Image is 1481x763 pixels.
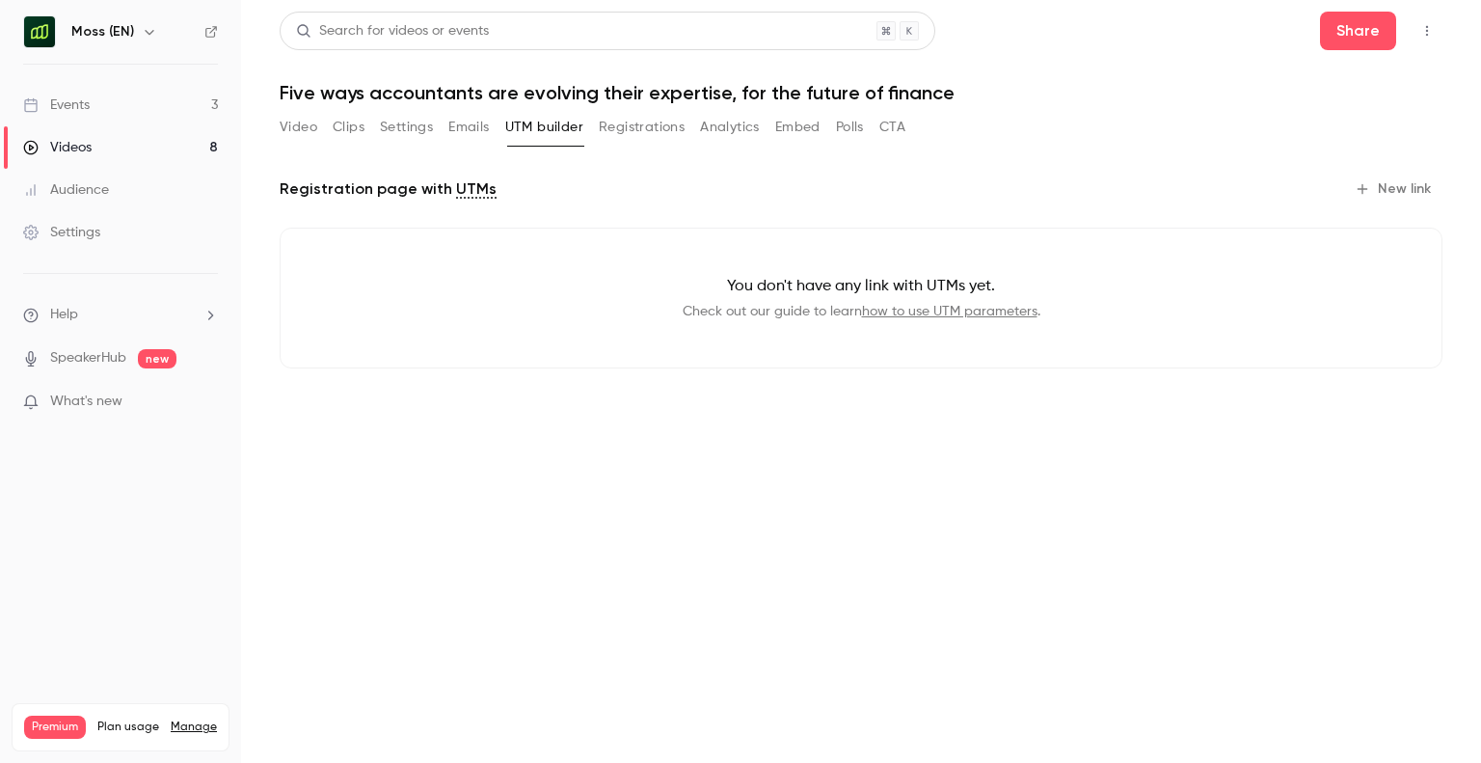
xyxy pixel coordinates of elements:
[1320,12,1396,50] button: Share
[448,112,489,143] button: Emails
[333,112,364,143] button: Clips
[50,392,122,412] span: What's new
[23,180,109,200] div: Audience
[456,177,497,201] a: UTMs
[50,348,126,368] a: SpeakerHub
[23,138,92,157] div: Videos
[195,394,218,411] iframe: Noticeable Trigger
[71,22,134,41] h6: Moss (EN)
[138,349,176,368] span: new
[23,305,218,325] li: help-dropdown-opener
[311,275,1411,298] p: You don't have any link with UTMs yet.
[700,112,760,143] button: Analytics
[505,112,583,143] button: UTM builder
[1412,15,1442,46] button: Top Bar Actions
[599,112,685,143] button: Registrations
[23,223,100,242] div: Settings
[836,112,864,143] button: Polls
[280,81,1442,104] h1: Five ways accountants are evolving their expertise, for the future of finance
[380,112,433,143] button: Settings
[879,112,905,143] button: CTA
[97,720,159,735] span: Plan usage
[24,716,86,739] span: Premium
[50,305,78,325] span: Help
[775,112,821,143] button: Embed
[24,16,55,47] img: Moss (EN)
[280,177,497,201] p: Registration page with
[23,95,90,115] div: Events
[296,21,489,41] div: Search for videos or events
[1347,174,1442,204] button: New link
[311,302,1411,321] p: Check out our guide to learn .
[280,112,317,143] button: Video
[171,720,217,735] a: Manage
[862,305,1037,318] a: how to use UTM parameters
